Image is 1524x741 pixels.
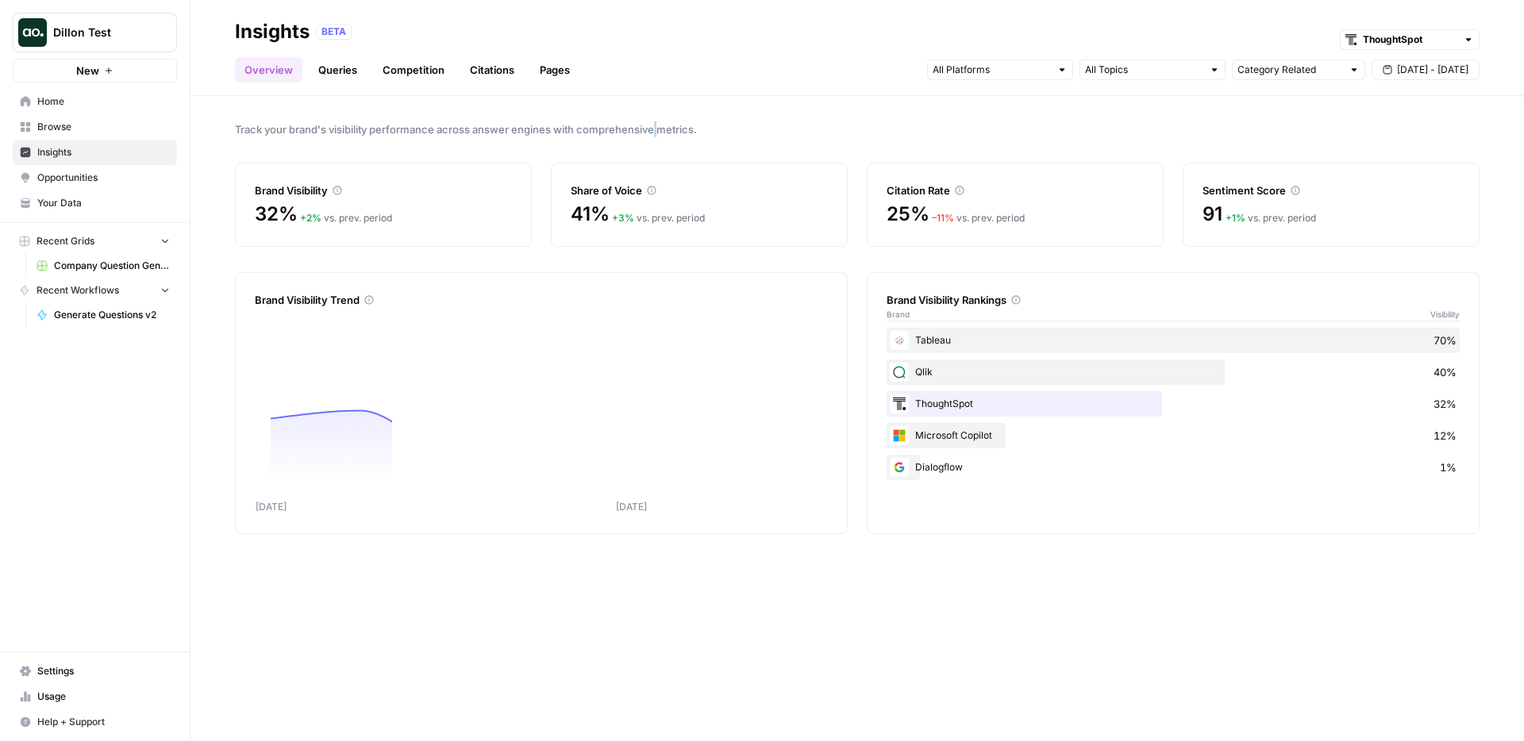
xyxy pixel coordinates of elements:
div: Share of Voice [571,182,828,198]
span: + 3 % [612,212,634,224]
a: Pages [530,57,579,83]
span: Settings [37,664,170,678]
span: Opportunities [37,171,170,185]
div: Tableau [887,328,1460,353]
img: xsqu0h2hwbvu35u0l79dsjlrovy7 [890,363,909,382]
input: ThoughtSpot [1363,32,1457,48]
span: Generate Questions v2 [54,308,170,322]
span: 70% [1434,332,1457,348]
a: Usage [13,684,177,709]
div: Citation Rate [887,182,1144,198]
div: Dialogflow [887,455,1460,480]
button: New [13,59,177,83]
div: Brand Visibility [255,182,512,198]
div: vs. prev. period [932,211,1025,225]
a: Generate Questions v2 [29,302,177,328]
span: Insights [37,145,170,159]
span: Company Question Generation [54,259,170,273]
span: – 11 % [932,212,954,224]
img: kdf4ucm9w1dsh35th9k7a1vc8tb6 [890,331,909,350]
div: Qlik [887,359,1460,385]
a: Overview [235,57,302,83]
tspan: [DATE] [256,501,287,513]
span: Usage [37,689,170,704]
a: Browse [13,114,177,140]
div: Sentiment Score [1203,182,1460,198]
a: Citations [460,57,524,83]
span: 41% [571,202,609,227]
span: Help + Support [37,715,170,729]
div: Brand Visibility Rankings [887,292,1460,308]
span: Your Data [37,196,170,210]
a: Home [13,89,177,114]
span: Browse [37,120,170,134]
span: Track your brand's visibility performance across answer engines with comprehensive metrics. [235,121,1480,137]
span: + 1 % [1226,212,1245,224]
span: Home [37,94,170,109]
button: Recent Workflows [13,278,177,302]
span: [DATE] - [DATE] [1397,63,1468,77]
span: 25% [887,202,929,227]
a: Your Data [13,190,177,216]
span: Recent Workflows [37,283,119,298]
img: yl4xathz0bu0psn9qrewxmnjolkn [890,458,909,477]
div: vs. prev. period [612,211,705,225]
button: [DATE] - [DATE] [1372,60,1480,80]
a: Insights [13,140,177,165]
div: Insights [235,19,310,44]
input: Category Related [1237,62,1342,78]
span: 1% [1440,459,1457,475]
div: Microsoft Copilot [887,423,1460,448]
img: em6uifynyh9mio6ldxz8kkfnatao [890,394,909,413]
a: Competition [373,57,454,83]
span: 12% [1434,428,1457,443]
div: Brand Visibility Trend [255,292,828,308]
a: Queries [309,57,367,83]
span: + 2 % [300,212,321,224]
span: New [76,63,99,79]
button: Workspace: Dillon Test [13,13,177,52]
div: ThoughtSpot [887,391,1460,417]
span: Recent Grids [37,234,94,248]
span: 91 [1203,202,1222,227]
img: aln7fzklr3l99mnai0z5kuqxmnn3 [890,426,909,445]
tspan: [DATE] [616,501,647,513]
span: 40% [1434,364,1457,380]
a: Company Question Generation [29,253,177,278]
span: Visibility [1430,308,1460,321]
div: vs. prev. period [300,211,392,225]
button: Recent Grids [13,229,177,253]
a: Settings [13,658,177,684]
img: Dillon Test Logo [18,18,47,47]
span: 32% [255,202,297,227]
input: All Topics [1085,62,1203,78]
span: 32% [1434,396,1457,412]
a: Opportunities [13,165,177,190]
span: Dillon Test [53,25,149,40]
div: BETA [316,24,352,40]
span: Brand [887,308,910,321]
button: Help + Support [13,709,177,735]
input: All Platforms [933,62,1050,78]
div: vs. prev. period [1226,211,1316,225]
